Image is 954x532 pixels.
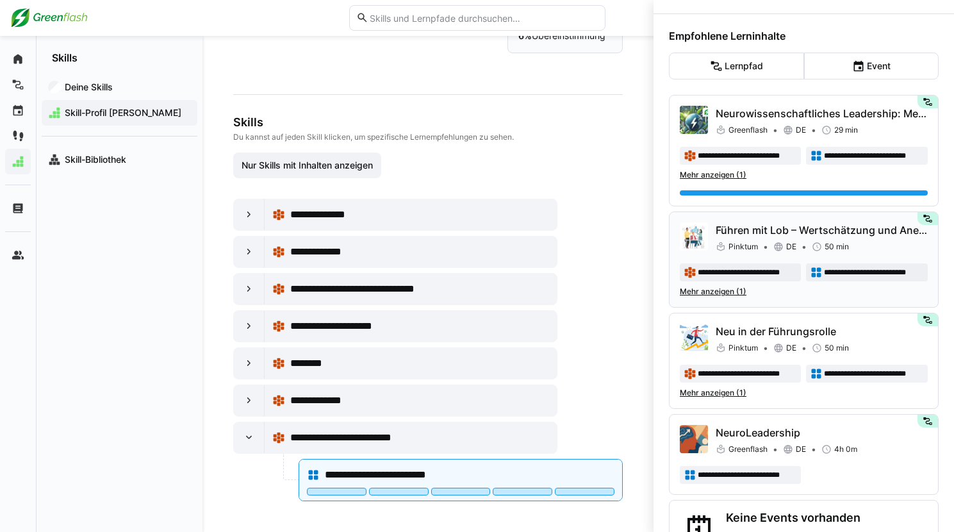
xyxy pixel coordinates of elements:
[680,425,708,453] img: NeuroLeadership
[728,242,758,252] span: Pinktum
[786,242,796,252] span: DE
[63,106,191,119] span: Skill-Profil [PERSON_NAME]
[716,106,928,121] p: Neurowissenschaftliches Leadership: Mein Gehirn, meine Steuerung
[825,343,849,353] span: 50 min
[834,444,857,454] span: 4h 0m
[368,12,598,24] input: Skills und Lernpfade durchsuchen…
[669,53,804,79] eds-button-option: Lernpfad
[518,29,612,42] p: Übereinstimmung
[804,53,939,79] eds-button-option: Event
[825,242,849,252] span: 50 min
[233,153,381,178] button: Nur Skills mit Inhalten anzeigen
[680,388,746,398] span: Mehr anzeigen (1)
[716,222,928,238] p: Führen mit Lob – Wertschätzung und Anerkennung zeigen
[240,159,375,172] span: Nur Skills mit Inhalten anzeigen
[786,343,796,353] span: DE
[680,324,708,352] img: Neu in der Führungsrolle
[680,287,746,297] span: Mehr anzeigen (1)
[796,125,806,135] span: DE
[726,511,928,525] h3: Keine Events vorhanden
[728,444,768,454] span: Greenflash
[728,343,758,353] span: Pinktum
[233,115,623,129] h3: Skills
[716,425,928,440] p: NeuroLeadership
[728,125,768,135] span: Greenflash
[680,222,708,251] img: Führen mit Lob – Wertschätzung und Anerkennung zeigen
[233,132,623,142] p: Du kannst auf jeden Skill klicken, um spezifische Lernempfehlungen zu sehen.
[796,444,806,454] span: DE
[680,170,746,180] span: Mehr anzeigen (1)
[834,125,858,135] span: 29 min
[716,324,928,339] p: Neu in der Führungsrolle
[669,29,939,42] h4: Empfohlene Lerninhalte
[680,106,708,134] img: Neurowissenschaftliches Leadership: Mein Gehirn, meine Steuerung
